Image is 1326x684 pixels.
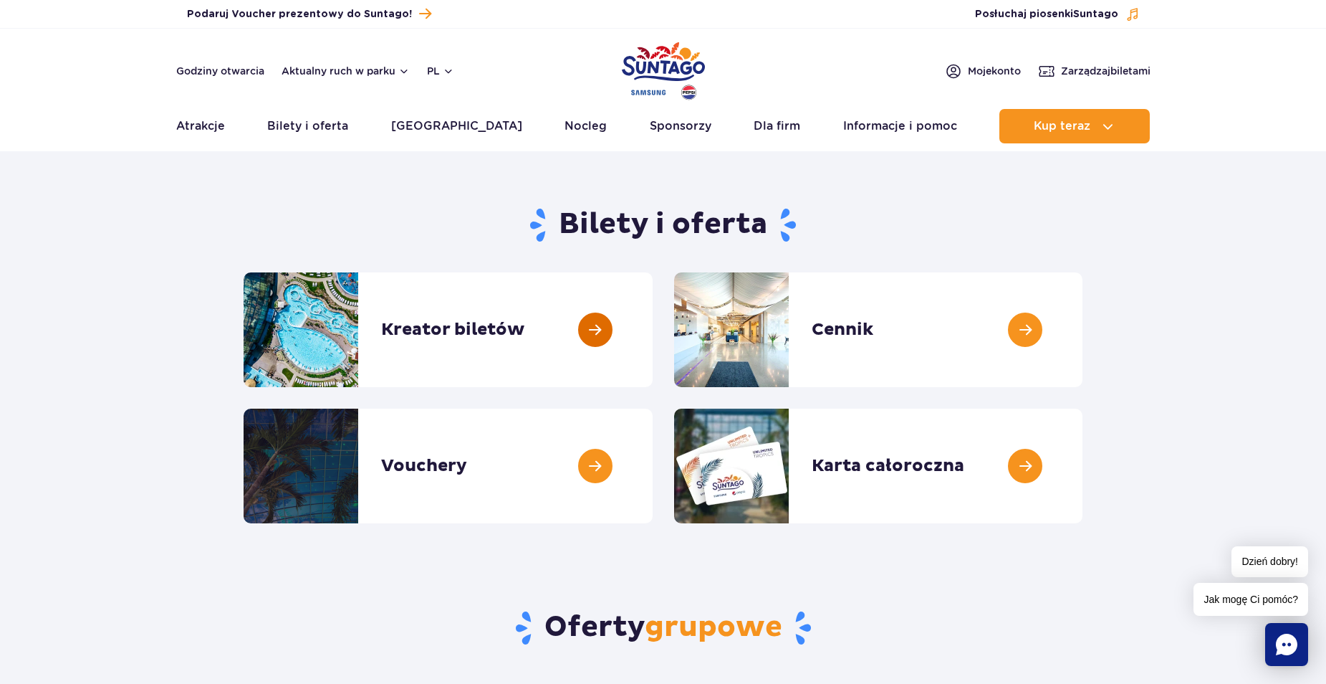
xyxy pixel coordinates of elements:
span: Podaruj Voucher prezentowy do Suntago! [187,7,412,22]
span: Kup teraz [1034,120,1090,133]
span: grupowe [645,609,782,645]
span: Suntago [1073,9,1118,19]
a: Park of Poland [622,36,705,102]
a: [GEOGRAPHIC_DATA] [391,109,522,143]
h2: Oferty [244,609,1082,647]
span: Moje konto [968,64,1021,78]
button: Kup teraz [999,109,1150,143]
a: Nocleg [564,109,607,143]
h1: Bilety i oferta [244,206,1082,244]
span: Dzień dobry! [1231,546,1308,577]
a: Atrakcje [176,109,225,143]
a: Podaruj Voucher prezentowy do Suntago! [187,4,431,24]
button: pl [427,64,454,78]
a: Mojekonto [945,62,1021,80]
a: Dla firm [754,109,800,143]
a: Godziny otwarcia [176,64,264,78]
a: Zarządzajbiletami [1038,62,1150,80]
a: Sponsorzy [650,109,711,143]
button: Aktualny ruch w parku [282,65,410,77]
a: Bilety i oferta [267,109,348,143]
span: Jak mogę Ci pomóc? [1193,583,1308,616]
button: Posłuchaj piosenkiSuntago [975,7,1140,22]
span: Posłuchaj piosenki [975,7,1118,22]
div: Chat [1265,623,1308,666]
a: Informacje i pomoc [843,109,957,143]
span: Zarządzaj biletami [1061,64,1150,78]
